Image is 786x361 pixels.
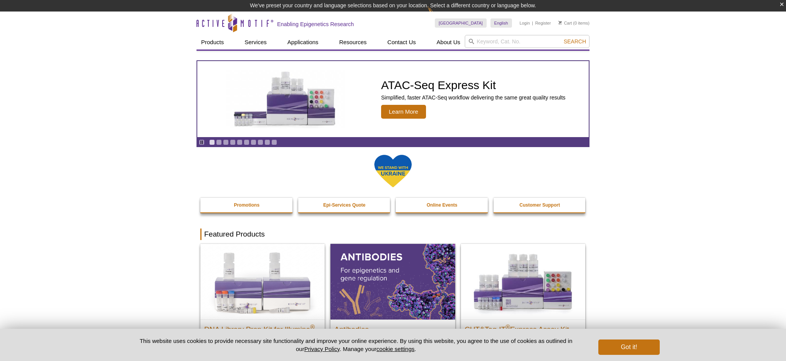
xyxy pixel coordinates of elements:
a: Cart [558,20,572,26]
a: English [490,18,512,28]
a: [GEOGRAPHIC_DATA] [435,18,487,28]
a: Go to slide 5 [237,139,243,145]
article: ATAC-Seq Express Kit [197,61,589,137]
a: Promotions [200,198,293,212]
a: Epi-Services Quote [298,198,391,212]
a: Services [240,35,271,50]
a: CUT&Tag-IT® Express Assay Kit CUT&Tag-IT®Express Assay Kit Less variable and higher-throughput ge... [461,244,585,360]
a: About Us [432,35,465,50]
button: cookie settings [376,346,414,352]
strong: Online Events [427,202,457,208]
a: Resources [335,35,372,50]
h2: Enabling Epigenetics Research [277,21,354,28]
img: CUT&Tag-IT® Express Assay Kit [461,244,585,319]
a: Go to slide 10 [271,139,277,145]
p: Simplified, faster ATAC-Seq workflow delivering the same great quality results [381,94,565,101]
strong: Epi-Services Quote [323,202,365,208]
p: This website uses cookies to provide necessary site functionality and improve your online experie... [126,337,586,353]
img: ATAC-Seq Express Kit [222,70,349,128]
h2: CUT&Tag-IT Express Assay Kit [465,322,581,333]
a: Go to slide 8 [258,139,263,145]
a: Online Events [396,198,489,212]
img: We Stand With Ukraine [374,154,412,188]
a: Customer Support [494,198,586,212]
sup: ® [505,323,510,330]
img: All Antibodies [330,244,455,319]
img: Your Cart [558,21,562,25]
img: Change Here [428,6,448,24]
a: Go to slide 2 [216,139,222,145]
strong: Customer Support [520,202,560,208]
strong: Promotions [234,202,259,208]
h2: DNA Library Prep Kit for Illumina [204,322,321,333]
a: Privacy Policy [304,346,340,352]
li: | [532,18,533,28]
a: Contact Us [383,35,420,50]
a: Products [196,35,228,50]
h2: Antibodies [334,322,451,333]
li: (0 items) [558,18,589,28]
a: Go to slide 4 [230,139,236,145]
img: DNA Library Prep Kit for Illumina [200,244,325,319]
a: Go to slide 9 [264,139,270,145]
a: Go to slide 1 [209,139,215,145]
sup: ® [310,323,315,330]
a: Register [535,20,551,26]
a: Toggle autoplay [199,139,205,145]
a: Go to slide 7 [251,139,256,145]
a: Login [520,20,530,26]
a: All Antibodies Antibodies Application-tested antibodies for ChIP, CUT&Tag, and CUT&RUN. [330,244,455,360]
a: ATAC-Seq Express Kit ATAC-Seq Express Kit Simplified, faster ATAC-Seq workflow delivering the sam... [197,61,589,137]
button: Got it! [598,339,660,355]
span: Search [564,38,586,45]
a: Go to slide 6 [244,139,249,145]
span: Learn More [381,105,426,119]
h2: Featured Products [200,229,586,240]
h2: ATAC-Seq Express Kit [381,79,565,91]
a: Applications [283,35,323,50]
a: Go to slide 3 [223,139,229,145]
input: Keyword, Cat. No. [465,35,589,48]
button: Search [561,38,588,45]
